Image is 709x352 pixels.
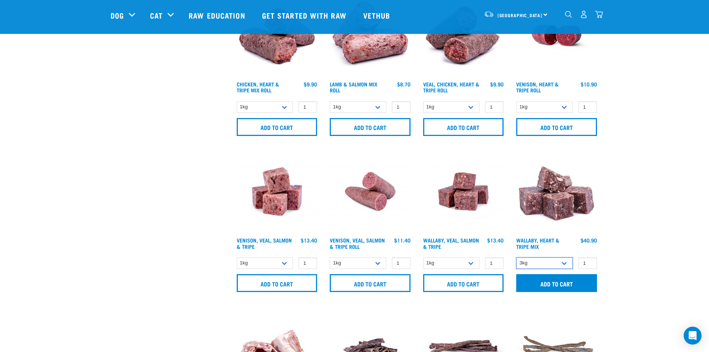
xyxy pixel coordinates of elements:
input: Add to cart [330,274,411,292]
div: $40.90 [581,237,597,243]
a: Chicken, Heart & Tripe Mix Roll [237,83,279,91]
span: [GEOGRAPHIC_DATA] [498,14,543,16]
div: $10.90 [581,81,597,87]
input: 1 [392,257,411,269]
img: van-moving.png [484,11,494,18]
img: Wallaby Veal Salmon Tripe 1642 [421,149,506,234]
a: Veal, Chicken, Heart & Tripe Roll [423,83,479,91]
input: Add to cart [423,118,504,136]
div: Open Intercom Messenger [684,327,702,345]
img: Venison Veal Salmon Tripe 1621 [235,149,319,234]
input: Add to cart [423,274,504,292]
img: home-icon-1@2x.png [565,11,572,18]
input: 1 [485,257,504,269]
div: $13.40 [301,237,317,243]
input: Add to cart [516,274,597,292]
img: home-icon@2x.png [595,10,603,18]
a: Venison, Veal, Salmon & Tripe [237,239,292,247]
a: Vethub [356,0,400,30]
input: 1 [485,101,504,113]
input: Add to cart [516,118,597,136]
a: Venison, Heart & Tripe Roll [516,83,559,91]
div: $11.40 [394,237,411,243]
input: Add to cart [330,118,411,136]
a: Raw Education [181,0,254,30]
a: Wallaby, Veal, Salmon & Tripe [423,239,479,247]
img: 1174 Wallaby Heart Tripe Mix 01 [514,149,599,234]
div: $9.90 [490,81,504,87]
div: $13.40 [487,237,504,243]
div: $9.90 [304,81,317,87]
a: Dog [111,10,124,21]
a: Get started with Raw [255,0,356,30]
input: 1 [578,101,597,113]
a: Wallaby, Heart & Tripe Mix [516,239,559,247]
a: Lamb & Salmon Mix Roll [330,83,377,91]
a: Venison, Veal, Salmon & Tripe Roll [330,239,385,247]
input: 1 [392,101,411,113]
input: 1 [298,257,317,269]
input: Add to cart [237,118,317,136]
div: $8.70 [397,81,411,87]
img: Venison Veal Salmon Tripe 1651 [328,149,412,234]
input: Add to cart [237,274,317,292]
img: user.png [580,10,588,18]
a: Cat [150,10,163,21]
input: 1 [298,101,317,113]
input: 1 [578,257,597,269]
